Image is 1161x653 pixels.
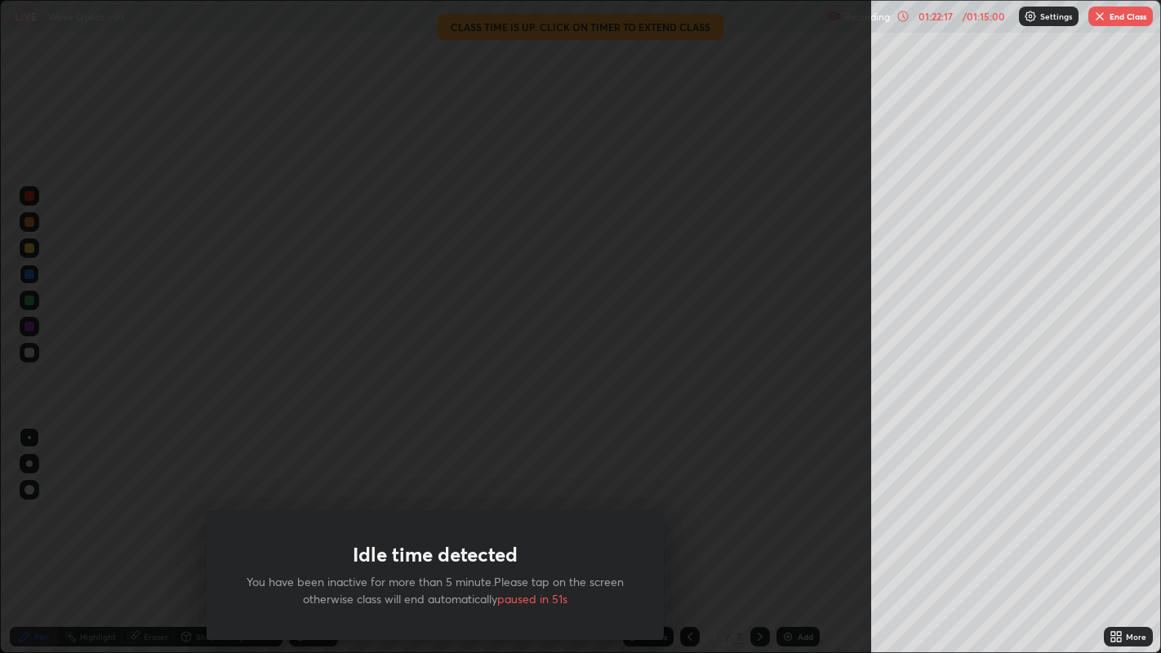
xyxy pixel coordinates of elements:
p: You have been inactive for more than 5 minute.Please tap on the screen otherwise class will end a... [246,573,625,607]
div: 01:22:17 [913,11,959,21]
button: End Class [1088,7,1153,26]
span: paused in 51s [497,591,567,606]
img: class-settings-icons [1024,10,1037,23]
h1: Idle time detected [353,543,518,566]
div: More [1126,633,1146,641]
div: / 01:15:00 [959,11,1009,21]
img: end-class-cross [1093,10,1106,23]
p: Settings [1040,12,1072,20]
